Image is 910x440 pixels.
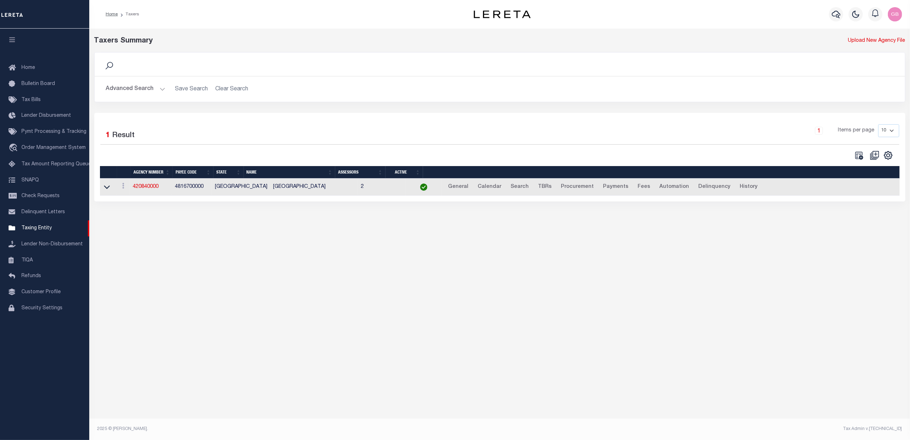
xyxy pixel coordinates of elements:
span: Items per page [838,127,875,135]
td: [GEOGRAPHIC_DATA] [212,179,270,196]
a: Calendar [474,181,504,193]
span: SNAPQ [21,177,39,182]
a: Fees [634,181,653,193]
a: Delinquency [695,181,734,193]
span: Security Settings [21,306,62,311]
th: &nbsp; [423,166,900,179]
th: Name: activate to sort column ascending [244,166,336,179]
div: Taxers Summary [94,36,700,46]
button: Advanced Search [106,82,165,96]
a: TBRs [535,181,555,193]
img: check-icon-green.svg [420,184,427,191]
span: Delinquent Letters [21,210,65,215]
a: Home [106,12,118,16]
a: Procurement [558,181,597,193]
span: Lender Disbursement [21,113,71,118]
td: 2 [358,179,406,196]
a: Upload New Agency File [848,37,905,45]
span: Home [21,65,35,70]
a: Automation [656,181,692,193]
a: History [737,181,761,193]
i: travel_explore [9,144,20,153]
span: Bulletin Board [21,81,55,86]
label: Result [112,130,135,141]
a: Search [507,181,532,193]
th: Payee Code: activate to sort column ascending [173,166,213,179]
span: TIQA [21,257,33,262]
span: Check Requests [21,194,60,199]
img: logo-dark.svg [474,10,531,18]
span: Taxing Entity [21,226,52,231]
span: Customer Profile [21,290,61,295]
a: General [445,181,472,193]
th: Assessors: activate to sort column ascending [335,166,385,179]
a: 1 [815,127,823,135]
span: Order Management System [21,145,86,150]
td: [GEOGRAPHIC_DATA] [270,179,358,196]
a: 420840000 [133,184,159,189]
th: Active: activate to sort column ascending [386,166,423,179]
th: Agency Number: activate to sort column ascending [131,166,173,179]
a: Payments [600,181,632,193]
span: 1 [106,132,110,139]
span: Tax Bills [21,97,41,102]
span: Pymt Processing & Tracking [21,129,86,134]
span: Lender Non-Disbursement [21,242,83,247]
li: Taxers [118,11,139,17]
td: 4816700000 [172,179,212,196]
th: State: activate to sort column ascending [213,166,243,179]
span: Tax Amount Reporting Queue [21,162,91,167]
img: svg+xml;base64,PHN2ZyB4bWxucz0iaHR0cDovL3d3dy53My5vcmcvMjAwMC9zdmciIHBvaW50ZXItZXZlbnRzPSJub25lIi... [888,7,902,21]
span: Refunds [21,274,41,279]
